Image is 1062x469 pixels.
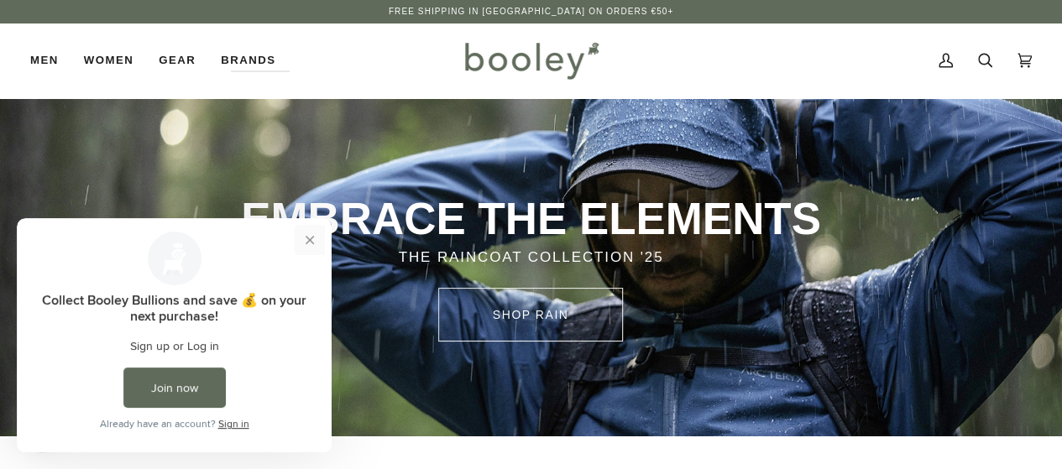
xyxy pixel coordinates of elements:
[71,23,146,97] a: Women
[30,52,59,69] span: Men
[208,23,288,97] a: Brands
[146,23,208,97] a: Gear
[226,247,836,268] p: THE RAINCOAT COLLECTION '25
[84,52,133,69] span: Women
[159,52,196,69] span: Gear
[221,52,275,69] span: Brands
[458,36,604,85] img: Booley
[17,218,332,452] iframe: Loyalty program pop-up with offers and actions
[30,23,71,97] a: Men
[226,191,836,247] p: EMBRACE THE ELEMENTS
[389,5,673,18] p: Free Shipping in [GEOGRAPHIC_DATA] on Orders €50+
[438,288,623,341] a: SHOP rain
